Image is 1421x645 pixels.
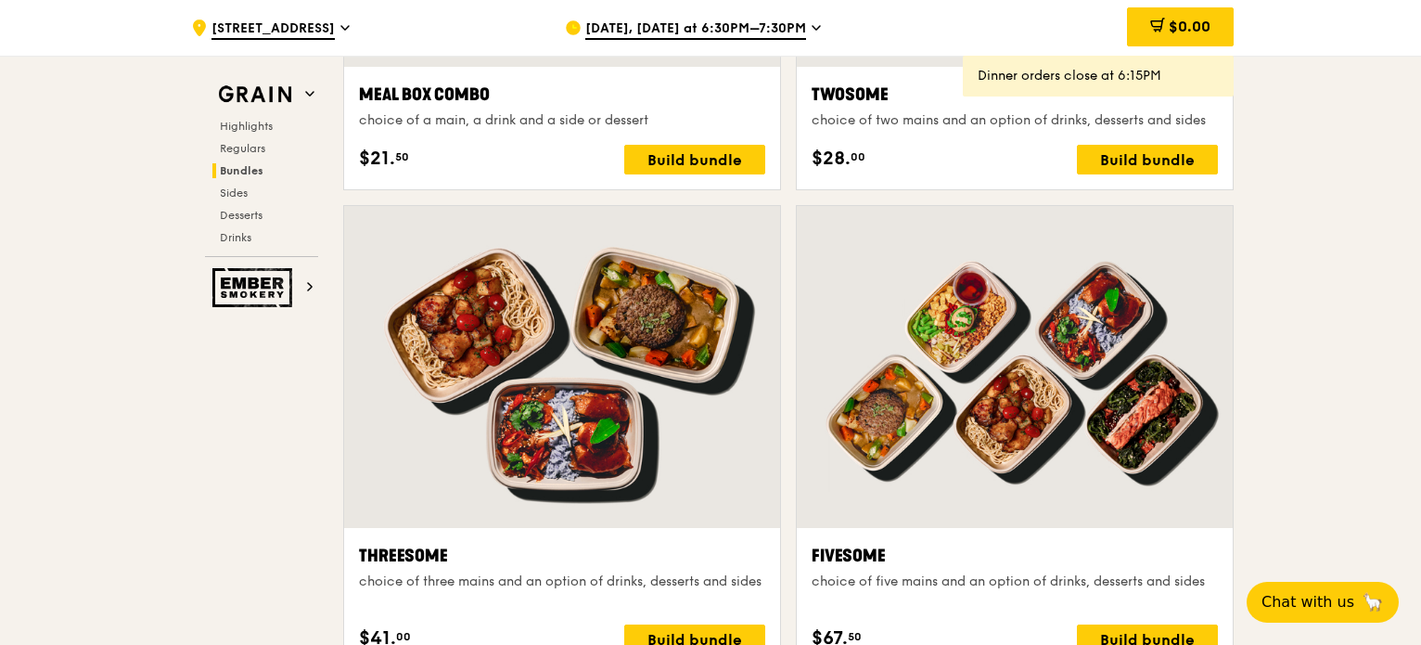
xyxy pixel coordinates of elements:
[212,78,298,111] img: Grain web logo
[1247,582,1399,623] button: Chat with us🦙
[220,209,262,222] span: Desserts
[211,19,335,40] span: [STREET_ADDRESS]
[812,573,1218,591] div: choice of five mains and an option of drinks, desserts and sides
[359,111,765,130] div: choice of a main, a drink and a side or dessert
[212,268,298,307] img: Ember Smokery web logo
[812,82,1218,108] div: Twosome
[812,145,851,173] span: $28.
[812,543,1218,569] div: Fivesome
[585,19,806,40] span: [DATE], [DATE] at 6:30PM–7:30PM
[1077,145,1218,174] div: Build bundle
[396,629,411,644] span: 00
[359,145,395,173] span: $21.
[359,82,765,108] div: Meal Box Combo
[848,629,862,644] span: 50
[978,67,1219,85] div: Dinner orders close at 6:15PM
[624,145,765,174] div: Build bundle
[1261,591,1354,613] span: Chat with us
[812,111,1218,130] div: choice of two mains and an option of drinks, desserts and sides
[359,573,765,591] div: choice of three mains and an option of drinks, desserts and sides
[220,231,251,244] span: Drinks
[395,149,409,164] span: 50
[851,149,865,164] span: 00
[220,164,263,177] span: Bundles
[359,543,765,569] div: Threesome
[220,120,273,133] span: Highlights
[220,187,248,200] span: Sides
[1169,18,1210,35] span: $0.00
[220,142,265,155] span: Regulars
[1362,591,1384,613] span: 🦙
